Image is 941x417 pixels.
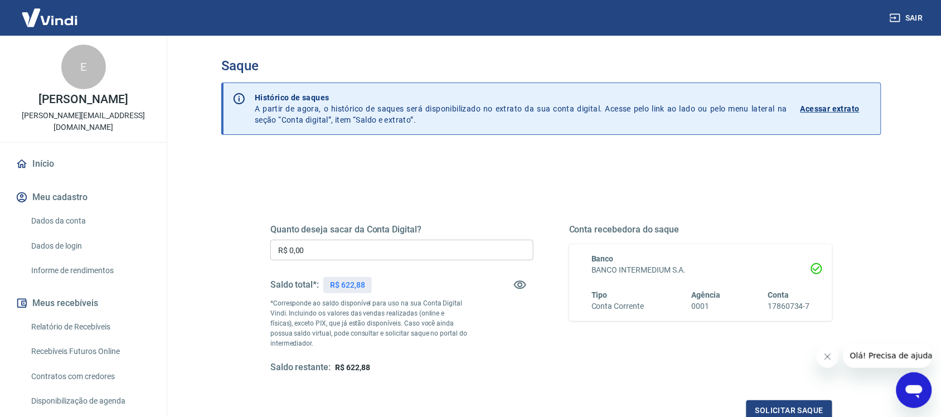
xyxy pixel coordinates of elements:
[591,264,810,276] h6: BANCO INTERMEDIUM S.A.
[270,362,331,374] h5: Saldo restante:
[887,8,928,28] button: Sair
[27,316,153,338] a: Relatório de Recebíveis
[768,300,810,312] h6: 17860734-7
[896,372,932,408] iframe: Botão para abrir a janela de mensagens
[38,94,128,105] p: [PERSON_NAME]
[27,390,153,413] a: Disponibilização de agenda
[270,224,533,235] h5: Quanto deseja sacar da Conta Digital?
[801,103,860,114] p: Acessar extrato
[768,290,789,299] span: Conta
[692,300,721,312] h6: 0001
[591,290,608,299] span: Tipo
[13,185,153,210] button: Meu cadastro
[27,340,153,363] a: Recebíveis Futuros Online
[27,210,153,232] a: Dados da conta
[843,343,932,368] iframe: Mensagem da empresa
[13,291,153,316] button: Meus recebíveis
[27,365,153,388] a: Contratos com credores
[9,110,158,133] p: [PERSON_NAME][EMAIL_ADDRESS][DOMAIN_NAME]
[255,92,787,125] p: A partir de agora, o histórico de saques será disponibilizado no extrato da sua conta digital. Ac...
[335,363,370,372] span: R$ 622,88
[270,279,319,290] h5: Saldo total*:
[569,224,832,235] h5: Conta recebedora do saque
[255,92,787,103] p: Histórico de saques
[27,235,153,258] a: Dados de login
[270,298,468,348] p: *Corresponde ao saldo disponível para uso na sua Conta Digital Vindi. Incluindo os valores das ve...
[27,259,153,282] a: Informe de rendimentos
[801,92,872,125] a: Acessar extrato
[221,58,881,74] h3: Saque
[591,300,644,312] h6: Conta Corrente
[330,279,365,291] p: R$ 622,88
[13,1,86,35] img: Vindi
[817,346,839,368] iframe: Fechar mensagem
[692,290,721,299] span: Agência
[61,45,106,89] div: E
[7,8,94,17] span: Olá! Precisa de ajuda?
[13,152,153,176] a: Início
[591,254,614,263] span: Banco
